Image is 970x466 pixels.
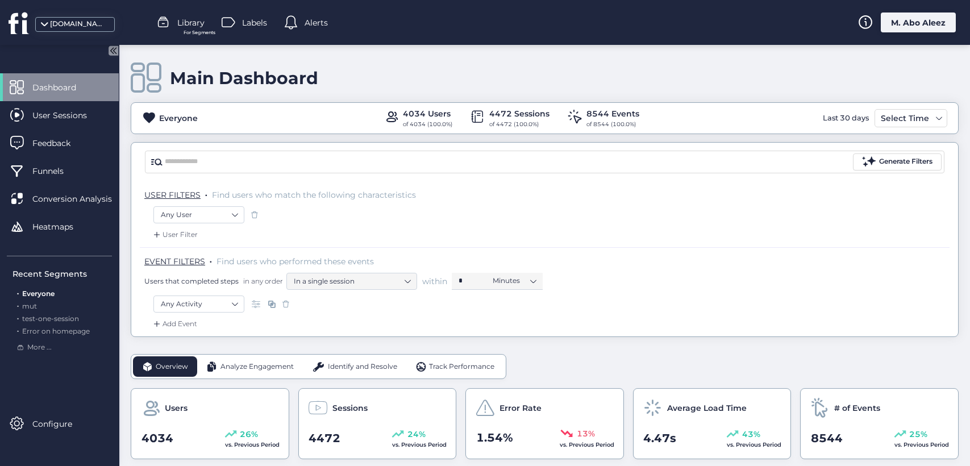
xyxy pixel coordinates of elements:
span: More ... [27,342,52,353]
span: test-one-session [22,314,79,323]
span: Everyone [22,289,55,298]
span: 43% [742,428,760,440]
span: 4472 [309,430,340,447]
span: . [17,324,19,335]
span: EVENT FILTERS [144,256,205,267]
span: Conversion Analysis [32,193,129,205]
span: 24% [407,428,426,440]
span: within [422,276,447,287]
div: User Filter [151,229,198,240]
div: 8544 Events [586,107,639,120]
div: Everyone [159,112,198,124]
span: Average Load Time [667,402,747,414]
span: Labels [242,16,267,29]
nz-select-item: In a single session [294,273,410,290]
span: 4.47s [643,430,676,447]
span: Sessions [332,402,368,414]
span: 13% [577,427,595,440]
span: User Sessions [32,109,104,122]
span: Track Performance [429,361,494,372]
span: Find users who performed these events [217,256,374,267]
span: 26% [240,428,258,440]
span: mut [22,302,37,310]
span: Analyze Engagement [220,361,294,372]
span: Funnels [32,165,81,177]
span: vs. Previous Period [560,441,614,448]
div: Recent Segments [13,268,112,280]
span: Alerts [305,16,328,29]
span: USER FILTERS [144,190,201,200]
div: Select Time [878,111,932,125]
span: Error Rate [499,402,542,414]
div: 4034 Users [403,107,452,120]
nz-select-item: Minutes [493,272,536,289]
div: of 4034 (100.0%) [403,120,452,129]
nz-select-item: Any User [161,206,237,223]
span: Configure [32,418,89,430]
span: vs. Previous Period [225,441,280,448]
span: . [17,312,19,323]
span: Heatmaps [32,220,90,233]
div: of 8544 (100.0%) [586,120,639,129]
div: of 4472 (100.0%) [489,120,549,129]
span: Users that completed steps [144,276,239,286]
div: Generate Filters [879,156,932,167]
span: Identify and Resolve [328,361,397,372]
span: 4034 [141,430,173,447]
span: 25% [909,428,927,440]
span: Overview [156,361,188,372]
span: Library [177,16,205,29]
span: . [17,299,19,310]
nz-select-item: Any Activity [161,296,237,313]
span: For Segments [184,29,215,36]
span: . [210,254,212,265]
span: Feedback [32,137,88,149]
button: Generate Filters [853,153,942,170]
span: Dashboard [32,81,93,94]
span: 1.54% [476,429,513,447]
span: vs. Previous Period [392,441,447,448]
div: Add Event [151,318,197,330]
div: Main Dashboard [170,68,318,89]
span: vs. Previous Period [894,441,949,448]
div: [DOMAIN_NAME] [50,19,107,30]
span: . [17,287,19,298]
span: Find users who match the following characteristics [212,190,416,200]
span: in any order [241,276,283,286]
span: . [205,188,207,199]
div: M. Abo Aleez [881,13,956,32]
div: 4472 Sessions [489,107,549,120]
span: Users [165,402,188,414]
span: Error on homepage [22,327,90,335]
span: 8544 [811,430,843,447]
span: # of Events [834,402,880,414]
span: vs. Previous Period [727,441,781,448]
div: Last 30 days [820,109,872,127]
